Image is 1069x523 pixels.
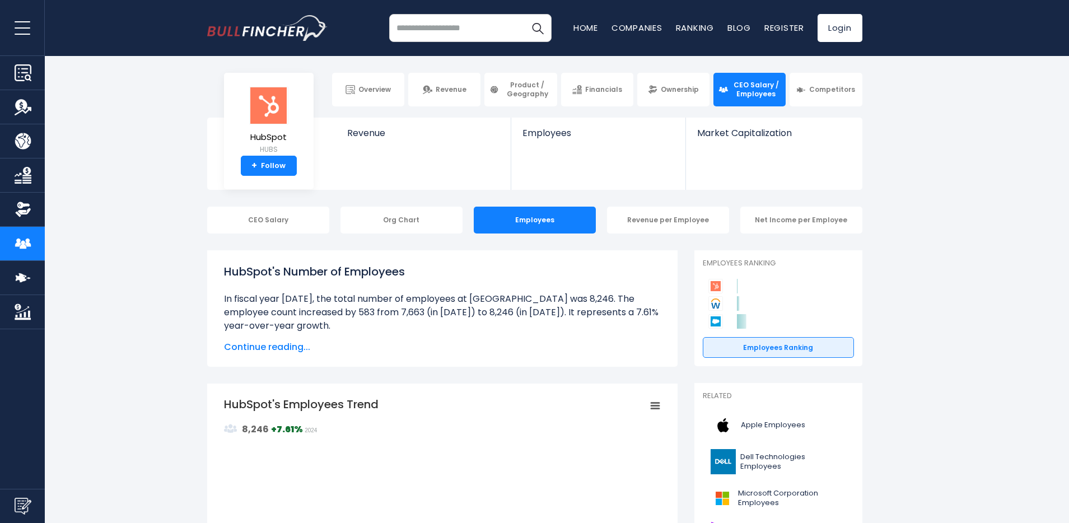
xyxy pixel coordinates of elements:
[224,292,661,333] li: In fiscal year [DATE], the total number of employees at [GEOGRAPHIC_DATA] was 8,246. The employee...
[207,15,328,41] a: Go to homepage
[347,128,500,138] span: Revenue
[703,410,854,441] a: Apple Employees
[703,337,854,358] a: Employees Ranking
[436,85,466,94] span: Revenue
[709,485,735,511] img: MSFT logo
[708,314,723,329] img: Salesforce competitors logo
[697,128,849,138] span: Market Capitalization
[818,14,862,42] a: Login
[738,489,847,508] span: Microsoft Corporation Employees
[740,207,862,234] div: Net Income per Employee
[524,14,552,42] button: Search
[731,81,781,98] span: CEO Salary / Employees
[522,128,674,138] span: Employees
[224,340,661,354] span: Continue reading...
[242,423,269,436] strong: 8,246
[207,207,329,234] div: CEO Salary
[709,413,737,438] img: AAPL logo
[585,85,622,94] span: Financials
[224,396,379,412] tspan: HubSpot's Employees Trend
[741,421,805,430] span: Apple Employees
[703,259,854,268] p: Employees Ranking
[703,391,854,401] p: Related
[708,296,723,311] img: Workday competitors logo
[332,73,404,106] a: Overview
[790,73,862,106] a: Competitors
[249,86,289,156] a: HubSpot HUBS
[511,118,685,157] a: Employees
[15,201,31,218] img: Ownership
[740,452,847,471] span: Dell Technologies Employees
[709,449,737,474] img: DELL logo
[727,22,751,34] a: Blog
[336,118,511,157] a: Revenue
[224,422,237,436] img: graph_employee_icon.svg
[661,85,699,94] span: Ownership
[207,15,328,41] img: bullfincher logo
[561,73,633,106] a: Financials
[809,85,855,94] span: Competitors
[686,118,861,157] a: Market Capitalization
[249,133,288,142] span: HubSpot
[708,279,723,293] img: HubSpot competitors logo
[358,85,391,94] span: Overview
[251,161,257,171] strong: +
[271,423,303,436] strong: +
[484,73,557,106] a: Product / Geography
[573,22,598,34] a: Home
[340,207,463,234] div: Org Chart
[241,156,297,176] a: +Follow
[607,207,729,234] div: Revenue per Employee
[703,446,854,477] a: Dell Technologies Employees
[249,144,288,155] small: HUBS
[502,81,552,98] span: Product / Geography
[637,73,709,106] a: Ownership
[224,263,661,280] h1: HubSpot's Number of Employees
[408,73,480,106] a: Revenue
[277,423,303,436] strong: 7.61%
[305,427,317,433] span: 2024
[611,22,662,34] a: Companies
[713,73,786,106] a: CEO Salary / Employees
[703,483,854,513] a: Microsoft Corporation Employees
[676,22,714,34] a: Ranking
[764,22,804,34] a: Register
[474,207,596,234] div: Employees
